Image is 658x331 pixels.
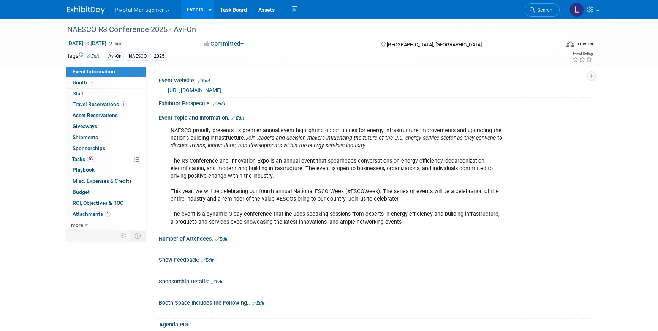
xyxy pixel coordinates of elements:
[66,187,146,198] a: Budget
[159,254,591,264] div: Show Feedback:
[73,145,105,151] span: Sponsorships
[73,112,118,118] span: Asset Reservations
[130,231,146,241] td: Toggle Event Tabs
[66,209,146,220] a: Attachments1
[387,42,482,48] span: [GEOGRAPHIC_DATA], [GEOGRAPHIC_DATA]
[65,23,548,36] div: NAESCO R3 Conference 2025 - Avi-On
[575,41,593,47] div: In-Person
[66,165,146,176] a: Playbook
[72,156,95,162] span: Tasks
[252,301,264,306] a: Edit
[159,276,591,286] div: Sponsorship Details:
[165,123,508,230] div: NAESCO proudly presents its premier annual event highlighting opportunities for energy infrastruc...
[66,121,146,132] a: Giveaways
[215,236,228,242] a: Edit
[87,54,99,59] a: Edit
[535,7,552,13] span: Search
[73,200,123,206] span: ROI, Objectives & ROO
[572,52,593,56] div: Event Rating
[171,135,502,149] i: Join leaders and decision-makers influencing the future of the U.S. energy service sector as they...
[159,319,588,328] div: Agenda PDF:
[525,3,560,17] a: Search
[67,40,107,47] span: [DATE] [DATE]
[66,154,146,165] a: Tasks0%
[201,40,247,48] button: Committed
[73,90,84,97] span: Staff
[231,116,244,121] a: Edit
[152,52,167,60] div: 2025
[66,89,146,99] a: Staff
[201,258,214,263] a: Edit
[87,156,95,162] span: 0%
[73,211,111,217] span: Attachments
[66,220,146,231] a: more
[73,68,115,74] span: Event Information
[198,78,210,84] a: Edit
[66,132,146,143] a: Shipments
[66,143,146,154] a: Sponsorships
[566,41,574,47] img: Format-Inperson.png
[66,176,146,187] a: Misc. Expenses & Credits
[159,297,591,307] div: Booth Space Includes the Following::
[159,233,591,243] div: Number of Attendees:
[213,101,225,106] a: Edit
[66,78,146,88] a: Booth
[73,178,132,184] span: Misc. Expenses & Credits
[73,189,90,195] span: Budget
[159,75,591,85] div: Event Website:
[211,279,224,285] a: Edit
[90,80,94,84] i: Booth reservation complete
[569,3,584,17] img: Leslie Pelton
[66,99,146,110] a: Travel Reservations1
[71,222,83,228] span: more
[106,52,124,60] div: Avi-On
[73,101,127,107] span: Travel Reservations
[159,98,591,108] div: Exhibitor Prospectus:
[105,211,111,217] span: 1
[73,79,96,86] span: Booth
[67,6,105,14] img: ExhibitDay
[66,67,146,77] a: Event Information
[127,52,149,60] div: NAESCO
[108,41,124,46] span: (3 days)
[66,110,146,121] a: Asset Reservations
[73,134,98,140] span: Shipments
[515,40,593,51] div: Event Format
[66,198,146,209] a: ROI, Objectives & ROO
[73,123,97,129] span: Giveaways
[168,87,221,93] a: [URL][DOMAIN_NAME]
[73,167,95,173] span: Playbook
[83,40,90,46] span: to
[67,52,99,61] td: Tags
[117,231,130,241] td: Personalize Event Tab Strip
[159,112,591,122] div: Event Topic and Information:
[121,101,127,107] span: 1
